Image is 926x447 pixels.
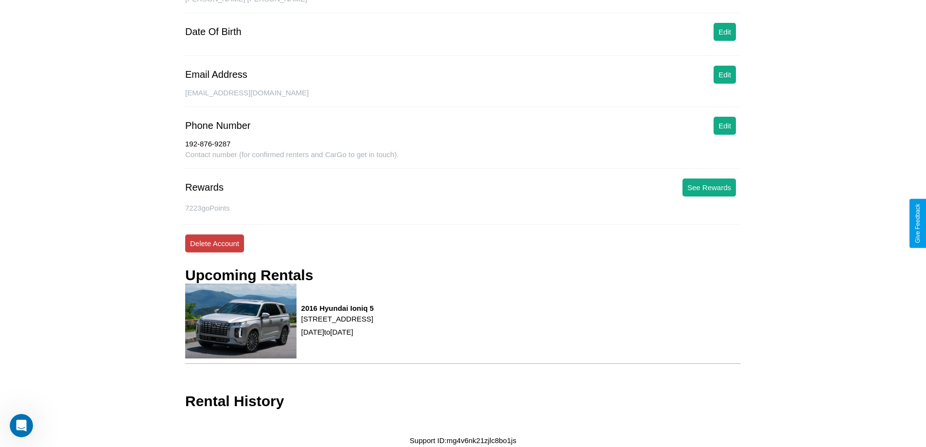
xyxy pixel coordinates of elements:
div: 192-876-9287 [185,140,741,150]
p: 7223 goPoints [185,201,741,215]
div: Give Feedback [914,204,921,243]
p: Support ID: mg4v6nk21zjlc8bo1js [410,434,516,447]
iframe: Intercom live chat [10,414,33,437]
div: Email Address [185,69,247,80]
img: rental [185,284,297,358]
h3: 2016 Hyundai Ioniq 5 [301,304,374,312]
button: See Rewards [682,179,736,197]
p: [STREET_ADDRESS] [301,312,374,325]
div: Date Of Birth [185,26,242,37]
button: Edit [714,66,736,84]
button: Edit [714,23,736,41]
button: Delete Account [185,234,244,252]
h3: Rental History [185,393,284,410]
button: Edit [714,117,736,135]
div: Phone Number [185,120,251,131]
div: [EMAIL_ADDRESS][DOMAIN_NAME] [185,89,741,107]
div: Contact number (for confirmed renters and CarGo to get in touch). [185,150,741,169]
h3: Upcoming Rentals [185,267,313,284]
p: [DATE] to [DATE] [301,325,374,339]
div: Rewards [185,182,224,193]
